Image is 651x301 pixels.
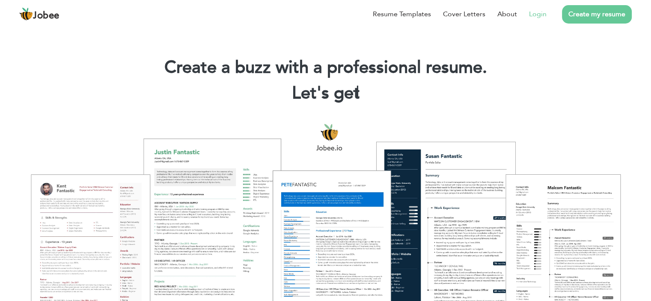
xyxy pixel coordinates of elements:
[373,9,431,19] a: Resume Templates
[19,7,33,21] img: jobee.io
[334,81,360,105] span: get
[13,82,638,104] h2: Let's
[33,11,59,21] span: Jobee
[13,57,638,79] h1: Create a buzz with a professional resume.
[356,81,360,105] span: |
[19,7,59,21] a: Jobee
[443,9,485,19] a: Cover Letters
[529,9,547,19] a: Login
[562,5,632,24] a: Create my resume
[497,9,517,19] a: About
